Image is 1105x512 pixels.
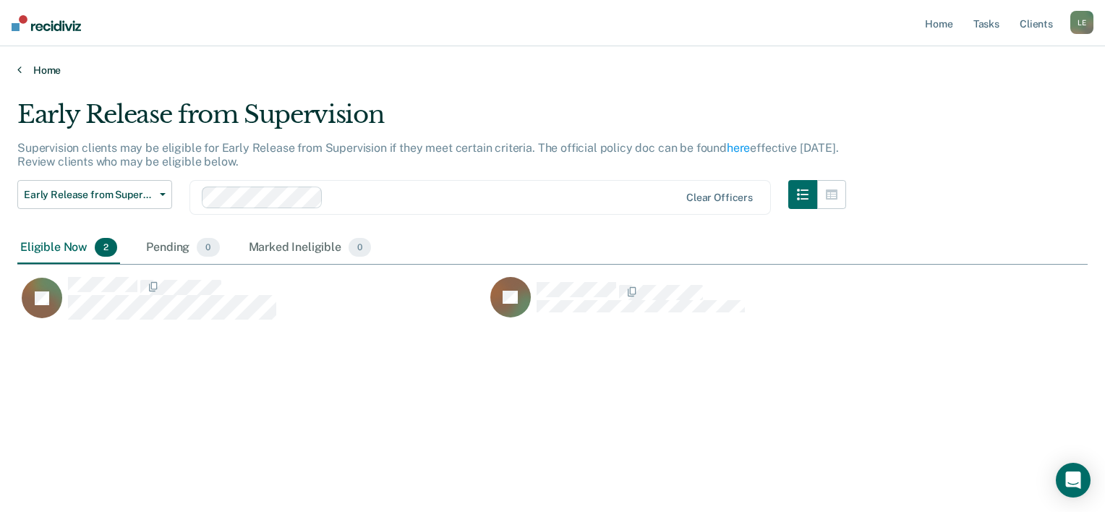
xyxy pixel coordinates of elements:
div: CaseloadOpportunityCell-08444697 [486,276,955,334]
div: Pending0 [143,232,222,264]
div: Marked Ineligible0 [246,232,375,264]
p: Supervision clients may be eligible for Early Release from Supervision if they meet certain crite... [17,141,839,168]
div: L E [1070,11,1093,34]
a: Home [17,64,1088,77]
span: 0 [349,238,371,257]
img: Recidiviz [12,15,81,31]
div: CaseloadOpportunityCell-01488320 [17,276,486,334]
button: LE [1070,11,1093,34]
a: here [727,141,750,155]
div: Clear officers [686,192,753,204]
span: Early Release from Supervision [24,189,154,201]
span: 0 [197,238,219,257]
div: Open Intercom Messenger [1056,463,1091,498]
div: Early Release from Supervision [17,100,846,141]
div: Eligible Now2 [17,232,120,264]
span: 2 [95,238,117,257]
button: Early Release from Supervision [17,180,172,209]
